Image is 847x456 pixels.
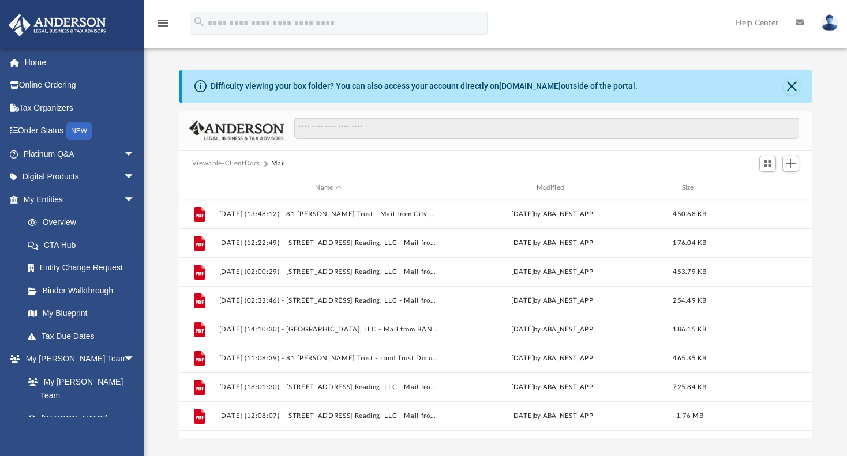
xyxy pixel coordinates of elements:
[219,210,437,218] button: [DATE] (13:48:12) - 81 [PERSON_NAME] Trust - Mail from City of Somerville Scholarship Fund.pdf
[8,96,152,119] a: Tax Organizers
[821,14,838,31] img: User Pic
[673,297,706,304] span: 254.49 KB
[443,411,661,421] div: [DATE] by ABA_NEST_APP
[676,413,703,419] span: 1.76 MB
[219,383,437,391] button: [DATE] (18:01:30) - [STREET_ADDRESS] Reading, LLC - Mail from TOWN OF [GEOGRAPHIC_DATA]pdf
[16,279,152,302] a: Binder Walkthrough
[219,268,437,276] button: [DATE] (02:00:29) - [STREET_ADDRESS] Reading, LLC - Mail from [PERSON_NAME] COMMISSIONER OF CONSE...
[16,233,152,257] a: CTA Hub
[218,183,437,193] div: Name
[66,122,92,140] div: NEW
[5,14,110,36] img: Anderson Advisors Platinum Portal
[673,211,706,217] span: 450.68 KB
[219,239,437,247] button: [DATE] (12:22:49) - [STREET_ADDRESS] Reading, LLC - Mail from [GEOGRAPHIC_DATA][US_STATE] [PERSON...
[782,156,800,172] button: Add
[219,297,437,304] button: [DATE] (02:33:46) - [STREET_ADDRESS] Reading, LLC - Mail from Reading Board of Assessors.pdf
[123,165,147,189] span: arrow_drop_down
[16,211,152,234] a: Overview
[16,302,147,325] a: My Blueprint
[211,80,638,92] div: Difficulty viewing your box folder? You can also access your account directly on outside of the p...
[443,296,661,306] div: [DATE] by ABA_NEST_APP
[443,183,662,193] div: Modified
[8,142,152,165] a: Platinum Q&Aarrow_drop_down
[123,142,147,166] span: arrow_drop_down
[443,209,661,220] div: [DATE] by ABA_NEST_APP
[193,16,205,28] i: search
[718,183,799,193] div: id
[294,118,800,140] input: Search files and folders
[443,267,661,277] div: [DATE] by ABA_NEST_APP
[8,165,152,189] a: Digital Productsarrow_drop_down
[673,326,706,333] span: 186.15 KB
[759,156,777,172] button: Switch to Grid View
[673,240,706,246] span: 176.04 KB
[16,407,147,444] a: [PERSON_NAME] System
[16,370,141,407] a: My [PERSON_NAME] Team
[219,355,437,362] button: [DATE] (11:08:39) - 81 [PERSON_NAME] Trust - Land Trust Documents from City of Somerville Office ...
[666,183,713,193] div: Size
[673,384,706,390] span: 725.84 KB
[8,348,147,371] a: My [PERSON_NAME] Teamarrow_drop_down
[123,188,147,212] span: arrow_drop_down
[179,199,812,438] div: grid
[443,238,661,248] div: [DATE] by ABA_NEST_APP
[192,159,260,169] button: Viewable-ClientDocs
[8,119,152,143] a: Order StatusNEW
[156,22,170,30] a: menu
[499,81,561,91] a: [DOMAIN_NAME]
[185,183,213,193] div: id
[8,74,152,97] a: Online Ordering
[8,188,152,211] a: My Entitiesarrow_drop_down
[219,326,437,333] button: [DATE] (14:10:30) - [GEOGRAPHIC_DATA], LLC - Mail from BANK OF AMERICA.pdf
[443,353,661,364] div: [DATE] by ABA_NEST_APP
[443,325,661,335] div: [DATE] by ABA_NEST_APP
[271,159,286,169] button: Mail
[443,382,661,393] div: [DATE] by ABA_NEST_APP
[219,412,437,420] button: [DATE] (12:08:07) - [STREET_ADDRESS] Reading, LLC - Mail from TOWN OF [GEOGRAPHIC_DATA]pdf
[8,51,152,74] a: Home
[156,16,170,30] i: menu
[673,269,706,275] span: 453.79 KB
[673,355,706,361] span: 465.35 KB
[784,78,800,95] button: Close
[16,325,152,348] a: Tax Due Dates
[123,348,147,371] span: arrow_drop_down
[16,257,152,280] a: Entity Change Request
